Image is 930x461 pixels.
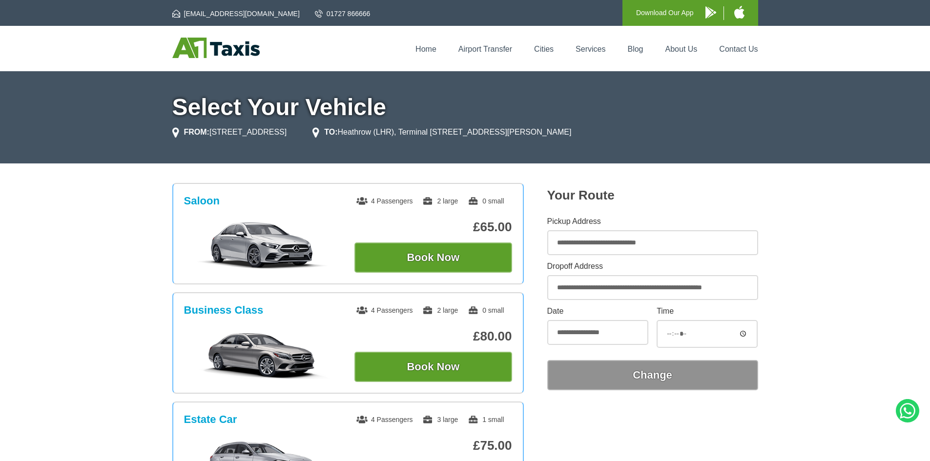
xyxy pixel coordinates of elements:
[422,416,458,423] span: 3 large
[705,6,716,19] img: A1 Taxis Android App
[356,306,413,314] span: 4 Passengers
[324,128,337,136] strong: TO:
[184,304,264,317] h3: Business Class
[172,126,287,138] li: [STREET_ADDRESS]
[534,45,554,53] a: Cities
[184,413,237,426] h3: Estate Car
[576,45,605,53] a: Services
[458,45,512,53] a: Airport Transfer
[657,307,758,315] label: Time
[172,38,260,58] img: A1 Taxis St Albans LTD
[354,220,512,235] p: £65.00
[356,416,413,423] span: 4 Passengers
[547,360,758,390] button: Change
[547,307,648,315] label: Date
[422,306,458,314] span: 2 large
[734,6,744,19] img: A1 Taxis iPhone App
[354,438,512,453] p: £75.00
[547,188,758,203] h2: Your Route
[189,221,336,270] img: Saloon
[627,45,643,53] a: Blog
[422,197,458,205] span: 2 large
[665,45,698,53] a: About Us
[415,45,436,53] a: Home
[184,128,209,136] strong: FROM:
[354,352,512,382] button: Book Now
[356,197,413,205] span: 4 Passengers
[547,262,758,270] label: Dropoff Address
[172,9,300,19] a: [EMAIL_ADDRESS][DOMAIN_NAME]
[315,9,371,19] a: 01727 866666
[184,195,220,207] h3: Saloon
[547,218,758,225] label: Pickup Address
[719,45,758,53] a: Contact Us
[172,96,758,119] h1: Select Your Vehicle
[354,329,512,344] p: £80.00
[189,330,336,379] img: Business Class
[468,197,504,205] span: 0 small
[636,7,694,19] p: Download Our App
[354,242,512,273] button: Book Now
[468,416,504,423] span: 1 small
[312,126,571,138] li: Heathrow (LHR), Terminal [STREET_ADDRESS][PERSON_NAME]
[468,306,504,314] span: 0 small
